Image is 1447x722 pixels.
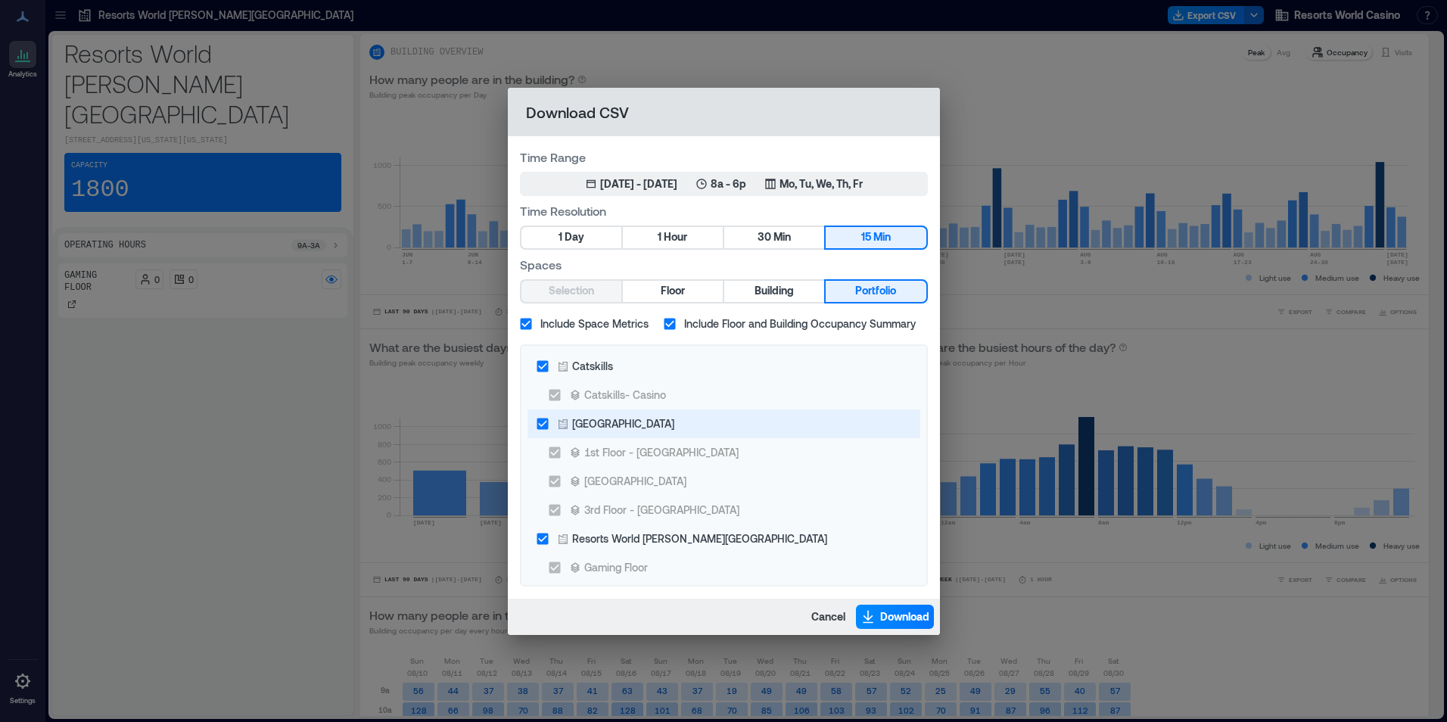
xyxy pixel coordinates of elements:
[873,228,891,247] span: Min
[584,444,739,460] div: 1st Floor - [GEOGRAPHIC_DATA]
[540,316,649,331] span: Include Space Metrics
[861,228,871,247] span: 15
[684,316,916,331] span: Include Floor and Building Occupancy Summary
[780,176,863,191] p: Mo, Tu, We, Th, Fr
[661,282,685,300] span: Floor
[826,227,926,248] button: 15 Min
[521,227,621,248] button: 1 Day
[520,148,928,166] label: Time Range
[584,473,686,489] div: [GEOGRAPHIC_DATA]
[584,387,666,403] div: Catskills- Casino
[520,256,928,273] label: Spaces
[658,228,661,247] span: 1
[508,88,940,136] h2: Download CSV
[600,176,677,191] div: [DATE] - [DATE]
[565,228,584,247] span: Day
[758,228,771,247] span: 30
[520,172,928,196] button: [DATE] - [DATE]8a - 6pMo, Tu, We, Th, Fr
[811,609,845,624] span: Cancel
[584,559,648,575] div: Gaming Floor
[856,605,934,629] button: Download
[855,282,896,300] span: Portfolio
[623,281,723,302] button: Floor
[520,202,928,219] label: Time Resolution
[773,228,791,247] span: Min
[572,415,674,431] div: [GEOGRAPHIC_DATA]
[807,605,850,629] button: Cancel
[826,281,926,302] button: Portfolio
[724,227,824,248] button: 30 Min
[572,531,827,546] div: Resorts World [PERSON_NAME][GEOGRAPHIC_DATA]
[664,228,687,247] span: Hour
[711,176,746,191] p: 8a - 6p
[724,281,824,302] button: Building
[880,609,929,624] span: Download
[559,228,562,247] span: 1
[572,358,613,374] div: Catskills
[623,227,723,248] button: 1 Hour
[755,282,794,300] span: Building
[584,502,739,518] div: 3rd Floor - [GEOGRAPHIC_DATA]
